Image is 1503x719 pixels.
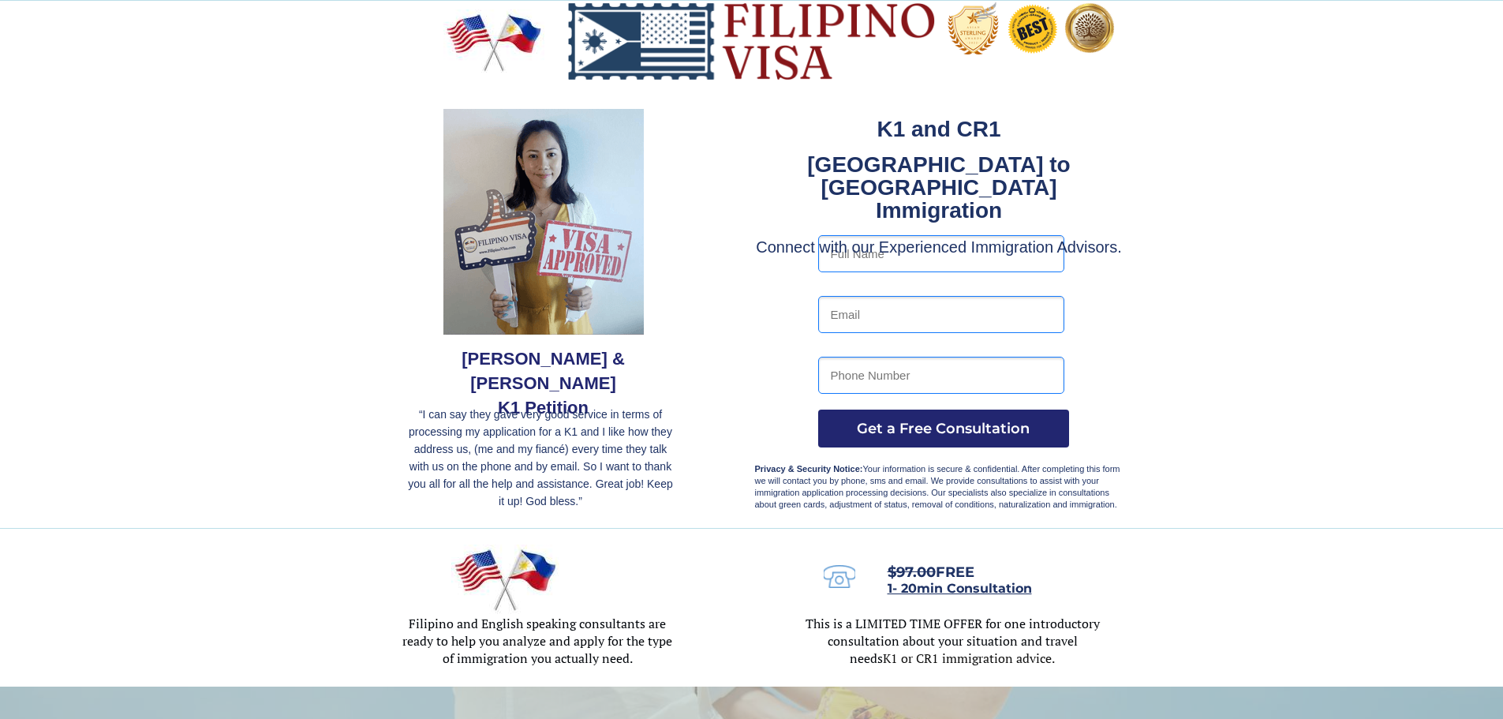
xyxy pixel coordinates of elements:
strong: K1 and CR1 [877,117,1000,141]
s: $97.00 [888,564,936,581]
span: FREE [888,564,974,581]
strong: [GEOGRAPHIC_DATA] to [GEOGRAPHIC_DATA] Immigration [807,152,1070,223]
span: Connect with our Experienced Immigration Advisors. [756,238,1122,256]
span: 1- 20min Consultation [888,581,1032,596]
a: 1- 20min Consultation [888,582,1032,595]
span: Filipino and English speaking consultants are ready to help you analyze and apply for the type of... [402,615,672,667]
input: Email [818,296,1064,333]
button: Get a Free Consultation [818,410,1069,448]
span: This is a LIMITED TIME OFFER for one introductory consultation about your situation and travel needs [806,615,1100,667]
input: Full Name [818,235,1064,272]
p: “I can say they gave very good service in terms of processing my application for a K1 and I like ... [405,406,677,510]
span: Get a Free Consultation [818,420,1069,437]
span: Your information is secure & confidential. After completing this form we will contact you by phon... [755,464,1120,509]
span: [PERSON_NAME] & [PERSON_NAME] K1 Petition [462,349,625,418]
input: Phone Number [818,357,1064,394]
strong: Privacy & Security Notice: [755,464,863,474]
span: K1 or CR1 immigration advice. [883,650,1055,667]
